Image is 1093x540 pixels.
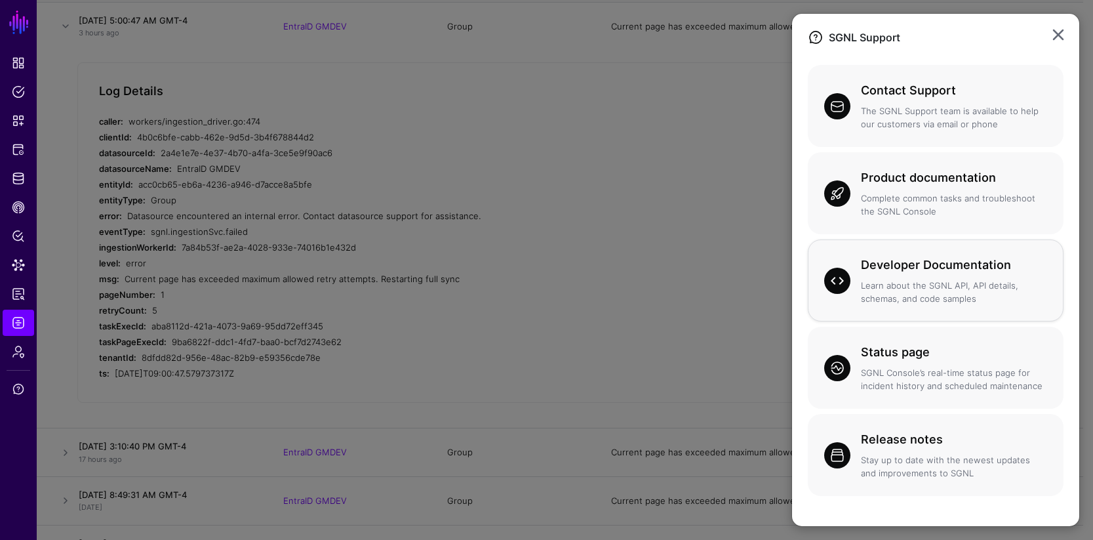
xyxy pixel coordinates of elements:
h2: SGNL Support [829,30,1063,45]
p: SGNL Console’s real-time status page for incident history and scheduled maintenance [861,367,1047,392]
a: Developer DocumentationLearn about the SGNL API, API details, schemas, and code samples [808,239,1063,322]
h3: Status page [861,343,1047,362]
p: Complete common tasks and troubleshoot the SGNL Console [861,192,1047,218]
p: Stay up to date with the newest updates and improvements to SGNL [861,454,1047,480]
p: The SGNL Support team is available to help our customers via email or phone [861,105,1047,131]
h3: Product documentation [861,169,1047,187]
p: Learn about the SGNL API, API details, schemas, and code samples [861,280,1047,305]
a: Release notesStay up to date with the newest updates and improvements to SGNL [808,414,1063,496]
h3: Developer Documentation [861,256,1047,274]
a: Status pageSGNL Console’s real-time status page for incident history and scheduled maintenance [808,327,1063,409]
h3: Contact Support [861,81,1047,100]
a: Product documentationComplete common tasks and troubleshoot the SGNL Console [808,152,1063,234]
h3: Release notes [861,430,1047,449]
